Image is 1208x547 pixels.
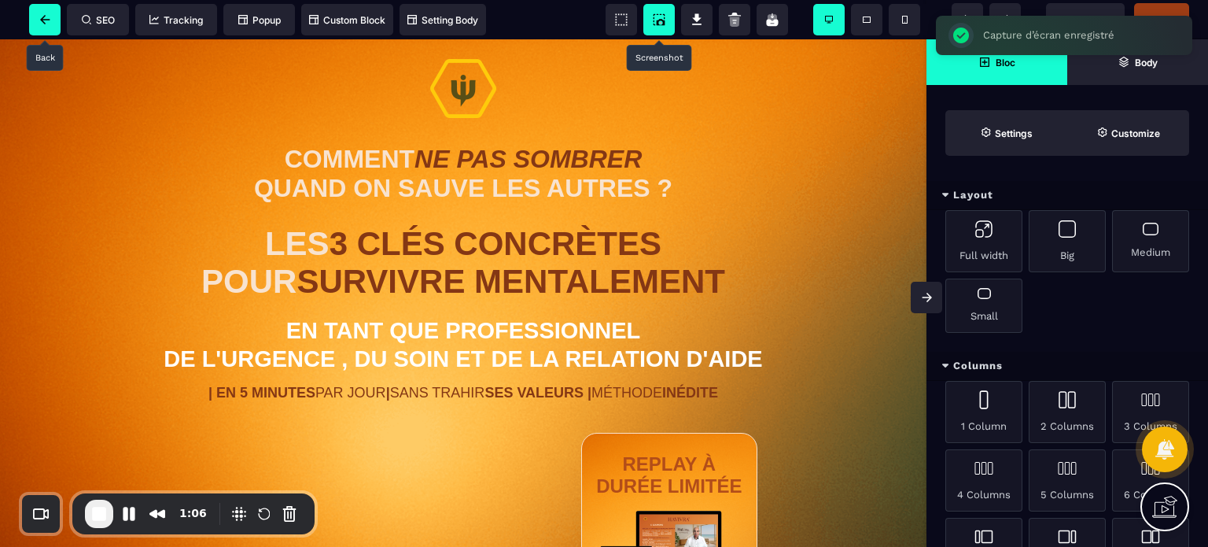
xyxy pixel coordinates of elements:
div: Layout [926,181,1208,210]
strong: Body [1135,57,1158,68]
div: Full width [945,210,1022,272]
div: Small [945,279,1022,333]
span: Custom Block [309,14,385,26]
strong: Settings [995,128,1033,139]
i: NE PAS SOMBRER [414,105,642,134]
div: 2 Columns [1029,381,1106,443]
span: Setting Body [407,14,478,26]
strong: Bloc [996,57,1015,68]
div: 3 Columns [1112,381,1189,443]
span: Preview [1046,3,1125,35]
span: View components [606,4,637,35]
div: 4 Columns [945,449,1022,512]
h1: LES POUR [157,178,769,269]
h1: COMMENT QUAND ON SAUVE LES AUTRES ? [157,98,769,172]
div: 5 Columns [1029,449,1106,512]
h2: EN TANT QUE PROFESSIONNEL DE L'URGENCE , DU SOIN ET DE LA RELATION D'AIDE [157,269,769,342]
span: Previsualiser [1056,13,1114,25]
b: | EN 5 MINUTES [208,346,315,361]
span: Tracking [149,14,203,26]
span: SURVIVRE MENTALEMENT [296,224,724,261]
span: 3 CLÉS CONCRÈTES [330,186,661,223]
span: Publier [1146,13,1177,25]
div: 1 Column [945,381,1022,443]
div: Medium [1112,210,1189,272]
span: SEO [82,14,115,26]
span: Open Style Manager [1067,110,1189,156]
b: INÉDITE [662,346,718,361]
div: 6 Columns [1112,449,1189,512]
span: Screenshot [643,4,675,35]
img: 7119f18c40f46224ee8222eb9b4ef588_68525ace39055_Web_JMD_Prefered_Icon_Lockup_color_(1).png [430,20,496,79]
span: Open Layer Manager [1067,39,1208,85]
strong: Customize [1111,128,1160,139]
div: Columns [926,352,1208,381]
b: | [386,346,390,361]
text: PAR JOUR SANS TRAHIR MÉTHODE [157,342,769,366]
span: Open Blocks [926,39,1067,85]
span: Popup [238,14,281,26]
span: Settings [945,110,1067,156]
div: Big [1029,210,1106,272]
b: SES VALEURS | [484,346,591,361]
